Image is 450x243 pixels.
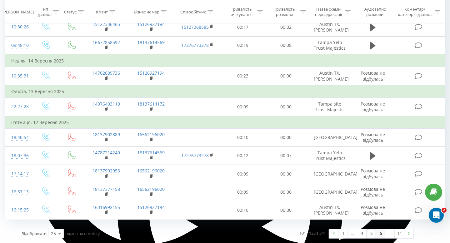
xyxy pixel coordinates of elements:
div: 10:35:31 [11,70,26,82]
td: Субота, 13 Вересня 2025 [5,85,445,98]
div: Статус [64,9,77,14]
span: Розмова не відбулась [361,186,385,198]
div: 17:14:17 [11,168,26,180]
td: 00:23 [222,67,265,85]
a: 4 [357,229,367,238]
div: 16:37:13 [11,186,26,198]
a: 1 [338,229,348,238]
div: Тип дзвінка [37,7,52,17]
div: 10:30:26 [11,21,26,33]
a: 15127368585 [181,24,209,30]
td: Tampa site Trust Majestic [307,98,352,116]
td: 00:09 [222,183,265,201]
a: 18137614172 [137,101,165,107]
td: 00:00 [264,183,307,201]
iframe: Intercom live chat [429,208,444,223]
a: 18137902889 [92,131,120,137]
div: … [348,229,357,238]
span: Розмова не відбулась [361,70,385,82]
a: 18137902953 [92,168,120,174]
a: 5 [367,229,376,238]
td: Tampa Yelp Trust Majestics [307,36,352,55]
a: 18137614569 [137,39,165,45]
a: 17276773278 [181,42,209,48]
td: Austin TX, [PERSON_NAME] [307,67,352,85]
div: … [385,229,395,238]
span: Розмова не відбулась [361,101,385,112]
td: [GEOGRAPHIC_DATA] [307,128,352,146]
a: 16672858592 [92,39,120,45]
td: Austin TX, [PERSON_NAME] [307,18,352,36]
div: 09:48:10 [11,39,26,52]
a: 14 [395,229,404,238]
a: 15126927194 [137,204,165,210]
a: 15126927194 [137,21,165,27]
div: Тривалість очікування [227,7,256,17]
span: Розмова не відбулась [361,131,385,143]
div: 101 - 125 з 341 [299,230,326,236]
td: 00:09 [222,98,265,116]
div: 25 [51,231,56,237]
td: 00:00 [264,67,307,85]
td: 00:00 [264,165,307,183]
a: 6 [376,229,385,238]
span: рядків на сторінці [65,231,100,236]
div: 18:40:54 [11,131,26,144]
div: Співробітник [180,9,206,14]
span: Відображати [22,231,47,236]
div: [PERSON_NAME] [2,9,34,14]
a: 16562196020 [137,168,165,174]
td: 00:19 [222,36,265,55]
td: 00:02 [264,18,307,36]
div: Назва схеми переадресації [313,7,343,17]
div: 16:15:25 [11,204,26,216]
a: 16562196020 [137,131,165,137]
a: 16316992155 [92,204,120,210]
a: 14076403110 [92,101,120,107]
a: 14702689736 [92,70,120,76]
td: [GEOGRAPHIC_DATA] [307,183,352,201]
td: 00:12 [222,146,265,165]
div: 18:07:36 [11,150,26,162]
span: Розмова не відбулась [361,204,385,216]
div: 22:27:28 [11,101,26,113]
span: Розмова не відбулась [361,168,385,179]
td: Неділя, 14 Вересня 2025 [5,55,445,67]
a: 15122336465 [92,21,120,27]
td: 00:10 [222,128,265,146]
td: 00:09 [222,165,265,183]
a: 16562196020 [137,186,165,192]
td: П’ятниця, 12 Вересня 2025 [5,116,445,129]
a: 18137614569 [137,150,165,156]
td: 00:10 [222,201,265,219]
td: 00:00 [264,201,307,219]
div: Аудіозапис розмови [358,7,392,17]
a: 18137377158 [92,186,120,192]
td: Tampa Yelp Trust Majestics [307,146,352,165]
div: Бізнес номер [134,9,159,14]
div: Коментар/категорія дзвінка [397,7,433,17]
td: Austin TX, [PERSON_NAME] [307,201,352,219]
a: 17276773278 [181,152,209,158]
div: Тривалість розмови [270,7,299,17]
td: 00:00 [264,98,307,116]
span: 2 [442,208,447,213]
div: Клієнт [96,9,108,14]
td: [GEOGRAPHIC_DATA] [307,165,352,183]
a: 14787214240 [92,150,120,156]
td: 00:00 [264,128,307,146]
td: 00:08 [264,36,307,55]
a: 15126927194 [137,70,165,76]
td: 00:07 [264,146,307,165]
td: 00:17 [222,18,265,36]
